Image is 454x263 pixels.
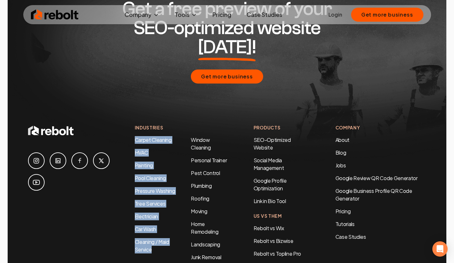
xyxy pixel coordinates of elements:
a: Google Profile Optimization [254,177,287,192]
a: Case Studies [241,8,287,21]
a: Rebolt vs Topline Pro [254,250,301,257]
button: Get more business [191,69,263,84]
a: Pricing [207,8,236,21]
a: HVAC [135,149,148,156]
a: Home Remodeling [191,221,218,235]
a: Blog [335,149,346,156]
a: Car Wash [135,226,156,232]
a: About [335,136,350,143]
a: Carpet Cleaning [135,136,172,143]
img: Rebolt Logo [31,8,79,21]
a: Rebolt vs Wix [254,225,284,231]
a: Personal Trainer [191,157,227,164]
a: Social Media Management [254,157,284,171]
h4: Us Vs Them [254,213,310,219]
a: Google Business Profile QR Code Generator [335,187,412,202]
button: Tools [169,8,202,21]
button: Get more business [351,8,423,22]
div: Open Intercom Messenger [432,241,448,257]
a: Pricing [335,208,426,215]
a: Moving [191,208,207,215]
a: Pressure Washing [135,187,175,194]
h4: Company [335,124,426,131]
a: Painting [135,162,153,169]
a: Tree Services [135,200,166,207]
a: Junk Removal [191,254,221,260]
a: Jobs [335,162,346,169]
a: Plumbing [191,182,212,189]
a: Cleaning / Maid Service [135,238,169,253]
a: Login [328,11,342,18]
a: Link in Bio Tool [254,198,286,204]
h4: Industries [135,124,228,131]
h4: Products [254,124,310,131]
a: SEO-Optimized Website [254,136,291,151]
a: Google Review QR Code Generator [335,175,418,181]
a: Roofing [191,195,209,202]
a: Window Cleaning [191,136,211,151]
a: Tutorials [335,220,426,228]
a: Pool Cleaning [135,175,166,181]
a: Electrician [135,213,158,220]
a: Rebolt vs Bizwise [254,237,293,244]
a: Pest Control [191,170,220,176]
span: [DATE]! [198,38,256,57]
a: Landscaping [191,241,220,248]
button: Company [119,8,164,21]
a: Case Studies [335,233,426,241]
